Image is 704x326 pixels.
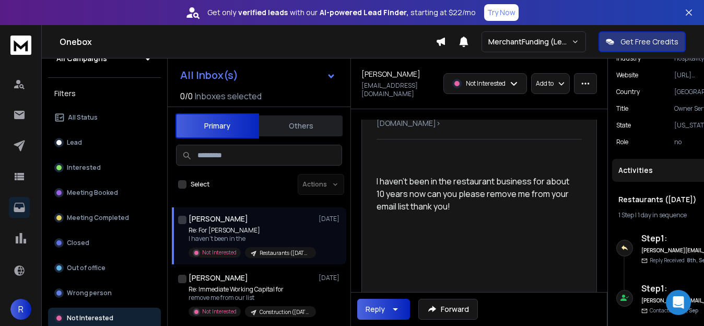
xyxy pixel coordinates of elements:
button: Out of office [48,258,161,278]
p: Construction ([DATE]) [260,308,310,316]
p: All Status [68,113,98,122]
button: Interested [48,157,161,178]
strong: verified leads [238,7,288,18]
h1: All Inbox(s) [180,70,238,80]
button: Lead [48,132,161,153]
button: Reply [357,299,410,320]
button: R [10,299,31,320]
p: title [616,104,628,113]
p: Get only with our starting at $22/mo [207,7,476,18]
button: Wrong person [48,283,161,304]
h3: Filters [48,86,161,101]
button: Primary [175,113,259,138]
p: Contacted [650,307,698,315]
p: [DATE] [319,274,342,282]
p: Re: Immediate Working Capital for [189,285,314,294]
label: Select [191,180,209,189]
p: role [616,138,628,146]
p: Re: For [PERSON_NAME] [189,226,314,235]
p: Add to [536,79,554,88]
p: Not Interested [466,79,506,88]
button: All Campaigns [48,48,161,69]
h1: [PERSON_NAME] [189,214,248,224]
p: Lead [67,138,82,147]
p: Not Interested [67,314,113,322]
p: remove me from our list [189,294,314,302]
button: All Status [48,107,161,128]
p: Meeting Booked [67,189,118,197]
p: MerchantFunding (LeadChimp) [488,37,571,47]
p: Interested [67,164,101,172]
span: 1 Step [618,211,634,219]
p: website [616,71,638,79]
h1: [PERSON_NAME] [189,273,248,283]
p: Out of office [67,264,105,272]
button: All Inbox(s) [172,65,344,86]
button: Try Now [484,4,519,21]
div: Open Intercom Messenger [666,290,691,315]
p: Country [616,88,640,96]
p: Not Interested [202,249,237,257]
button: Meeting Completed [48,207,161,228]
strong: AI-powered Lead Finder, [320,7,408,18]
p: I haven’t been in the [189,235,314,243]
span: 0 / 0 [180,90,193,102]
h1: All Campaigns [56,53,107,64]
button: Meeting Booked [48,182,161,203]
p: industry [616,54,641,63]
h3: Inboxes selected [195,90,262,102]
p: Wrong person [67,289,112,297]
p: [EMAIL_ADDRESS][DOMAIN_NAME] [361,81,437,98]
img: logo [10,36,31,55]
button: Get Free Credits [599,31,686,52]
button: Others [259,114,343,137]
p: Meeting Completed [67,214,129,222]
span: 1 day in sequence [638,211,687,219]
button: Closed [48,232,161,253]
p: Not Interested [202,308,237,316]
p: [DATE] [319,215,342,223]
div: I haven’t been in the restaurant business for about 10 years now can you please remove me from yo... [377,175,573,213]
p: Restaurants ([DATE]) [260,249,310,257]
p: State [616,121,631,130]
p: Closed [67,239,89,247]
p: Get Free Credits [620,37,678,47]
button: Forward [418,299,478,320]
p: Try Now [487,7,515,18]
h1: Onebox [60,36,436,48]
div: Reply [366,304,385,315]
h1: [PERSON_NAME] [361,69,420,79]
